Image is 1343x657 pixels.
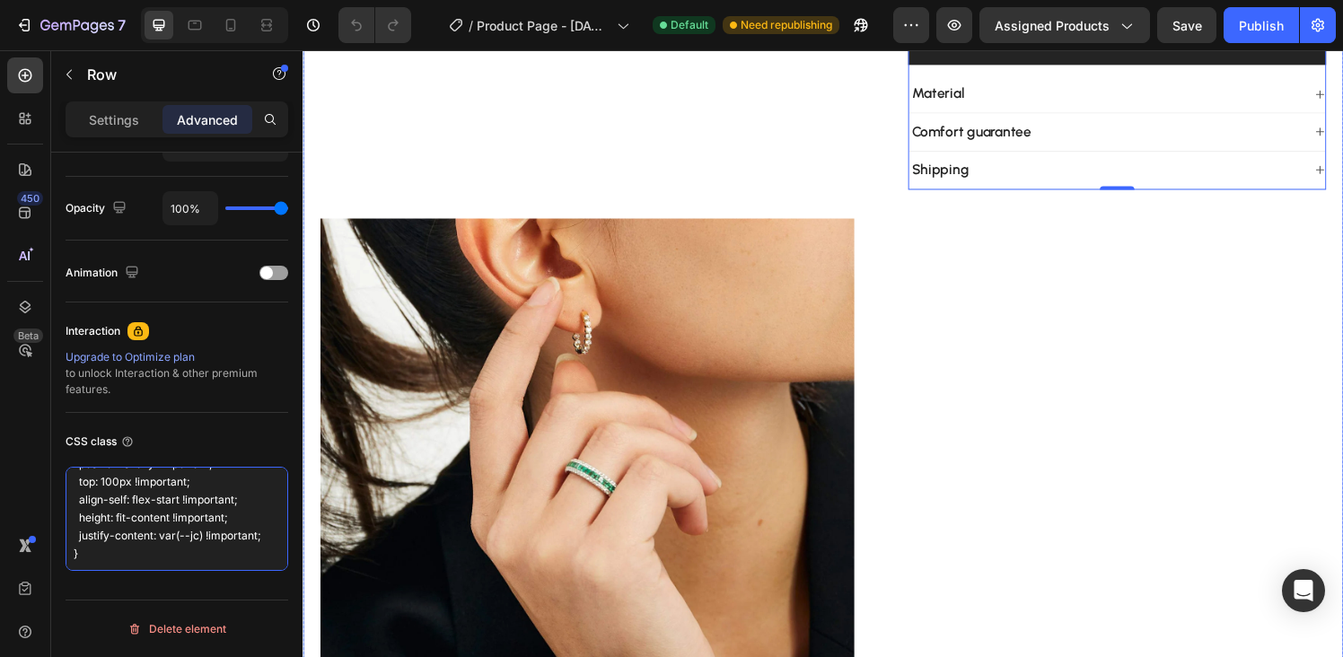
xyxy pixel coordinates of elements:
[17,191,43,206] div: 450
[671,17,708,33] span: Default
[1224,7,1299,43] button: Publish
[477,16,610,35] span: Product Page - [DATE] 16:44:36
[66,323,120,339] div: Interaction
[66,349,288,365] div: Upgrade to Optimize plan
[66,615,288,644] button: Delete element
[87,64,240,85] p: Row
[118,14,126,36] p: 7
[469,16,473,35] span: /
[163,192,217,224] input: Auto
[66,434,135,450] div: CSS class
[630,115,689,134] p: Shipping
[66,197,130,221] div: Opacity
[177,110,238,129] p: Advanced
[1282,569,1325,612] div: Open Intercom Messenger
[741,17,832,33] span: Need republishing
[630,75,754,94] p: Comfort guarantee
[89,110,139,129] p: Settings
[7,7,134,43] button: 7
[303,50,1343,657] iframe: Design area
[995,16,1110,35] span: Assigned Products
[1172,18,1202,33] span: Save
[127,618,226,640] div: Delete element
[13,328,43,343] div: Beta
[1239,16,1284,35] div: Publish
[66,261,143,285] div: Animation
[979,7,1150,43] button: Assigned Products
[1157,7,1216,43] button: Save
[66,349,288,398] div: to unlock Interaction & other premium features.
[338,7,411,43] div: Undo/Redo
